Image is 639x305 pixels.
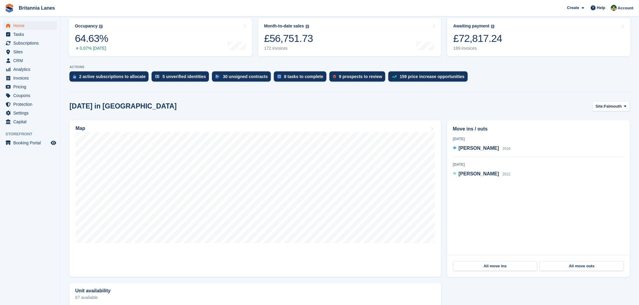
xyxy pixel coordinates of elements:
[306,25,309,28] img: icon-info-grey-7440780725fd019a000dd9b08b2336e03edf1995a4989e88bcd33f0948082b44.svg
[592,101,630,111] button: Site: Falmouth
[567,5,579,11] span: Create
[13,139,50,147] span: Booking Portal
[99,25,103,28] img: icon-info-grey-7440780725fd019a000dd9b08b2336e03edf1995a4989e88bcd33f0948082b44.svg
[69,18,252,56] a: Occupancy 64.63% 0.07% [DATE]
[69,71,152,85] a: 2 active subscriptions to allocate
[264,32,313,45] div: £56,751.73
[453,24,490,29] div: Awaiting payment
[69,120,441,277] a: Map
[79,74,146,79] div: 2 active subscriptions to allocate
[5,131,60,137] span: Storefront
[216,75,220,78] img: contract_signature_icon-13c848040528278c33f63329250d36e43548de30e8caae1d1a13099fd9432cc5.svg
[453,170,511,178] a: [PERSON_NAME] 2012
[73,75,76,79] img: active_subscription_to_allocate_icon-d502201f5373d7db506a760aba3b589e785aa758c864c3986d89f69b8ff3...
[597,5,605,11] span: Help
[13,21,50,30] span: Home
[3,21,57,30] a: menu
[503,146,511,151] span: 2016
[3,56,57,65] a: menu
[264,24,304,29] div: Month-to-date sales
[13,118,50,126] span: Capital
[75,24,98,29] div: Occupancy
[75,295,435,300] p: 67 available
[75,32,108,45] div: 64.63%
[453,46,502,51] div: 189 invoices
[3,83,57,91] a: menu
[69,102,177,110] h2: [DATE] in [GEOGRAPHIC_DATA]
[491,25,495,28] img: icon-info-grey-7440780725fd019a000dd9b08b2336e03edf1995a4989e88bcd33f0948082b44.svg
[75,288,111,294] h2: Unit availability
[223,74,268,79] div: 30 unsigned contracts
[13,100,50,108] span: Protection
[3,74,57,82] a: menu
[339,74,382,79] div: 9 prospects to review
[3,139,57,147] a: menu
[618,5,634,11] span: Account
[162,74,206,79] div: 5 unverified identities
[16,3,57,13] a: Britannia Lanes
[388,71,471,85] a: 159 price increase opportunities
[69,65,630,69] p: ACTIONS
[75,46,108,51] div: 0.07% [DATE]
[155,75,159,78] img: verify_identity-adf6edd0f0f0b5bbfe63781bf79b02c33cf7c696d77639b501bdc392416b5a36.svg
[596,103,604,109] span: Site:
[459,146,499,151] span: [PERSON_NAME]
[453,145,511,152] a: [PERSON_NAME] 2016
[3,91,57,100] a: menu
[13,109,50,117] span: Settings
[13,48,50,56] span: Sites
[13,83,50,91] span: Pricing
[13,65,50,74] span: Analytics
[212,71,274,85] a: 30 unsigned contracts
[400,74,465,79] div: 159 price increase opportunities
[459,171,499,176] span: [PERSON_NAME]
[284,74,323,79] div: 8 tasks to complete
[453,162,624,167] div: [DATE]
[13,91,50,100] span: Coupons
[3,118,57,126] a: menu
[392,75,397,78] img: price_increase_opportunities-93ffe204e8149a01c8c9dc8f82e8f89637d9d84a8eef4429ea346261dce0b2c0.svg
[5,4,14,13] img: stora-icon-8386f47178a22dfd0bd8f6a31ec36ba5ce8667c1dd55bd0f319d3a0aa187defe.svg
[278,75,281,78] img: task-75834270c22a3079a89374b754ae025e5fb1db73e45f91037f5363f120a921f8.svg
[13,30,50,39] span: Tasks
[3,30,57,39] a: menu
[50,139,57,146] a: Preview store
[258,18,442,56] a: Month-to-date sales £56,751.73 172 invoices
[611,5,617,11] img: Nathan Kellow
[13,56,50,65] span: CRM
[3,39,57,47] a: menu
[3,100,57,108] a: menu
[152,71,212,85] a: 5 unverified identities
[13,74,50,82] span: Invoices
[540,261,624,271] a: All move outs
[75,126,85,131] h2: Map
[453,125,624,133] h2: Move ins / outs
[274,71,329,85] a: 8 tasks to complete
[3,109,57,117] a: menu
[3,48,57,56] a: menu
[329,71,388,85] a: 9 prospects to review
[333,75,336,78] img: prospect-51fa495bee0391a8d652442698ab0144808aea92771e9ea1ae160a38d050c398.svg
[447,18,631,56] a: Awaiting payment £72,817.24 189 invoices
[264,46,313,51] div: 172 invoices
[453,32,502,45] div: £72,817.24
[3,65,57,74] a: menu
[503,172,511,176] span: 2012
[13,39,50,47] span: Subscriptions
[453,261,538,271] a: All move ins
[604,103,622,109] span: Falmouth
[453,136,624,142] div: [DATE]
